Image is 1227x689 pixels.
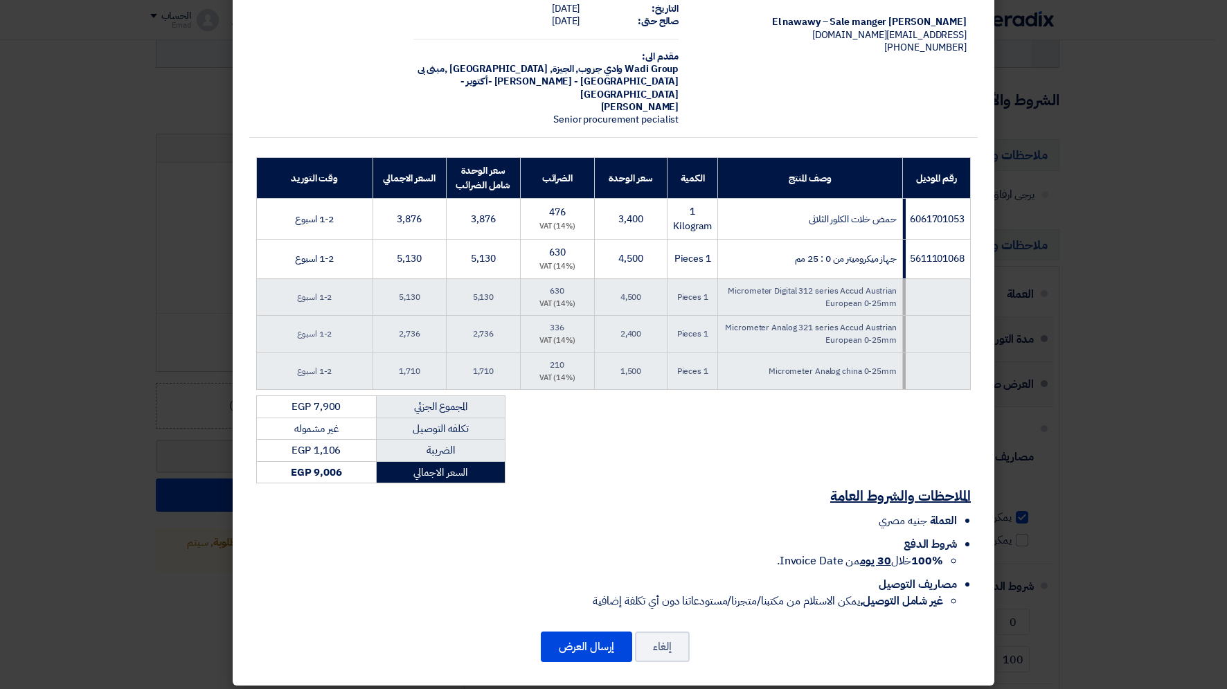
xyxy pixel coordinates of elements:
[575,62,679,76] span: Wadi Group وادي جروب,
[673,204,712,233] span: 1 Kilogram
[376,461,505,483] td: السعر الاجمالي
[553,112,679,127] span: Senior procurement pecialist
[291,465,342,480] strong: EGP 9,006
[830,485,971,506] u: الملاحظات والشروط العامة
[652,1,679,16] strong: التاريخ:
[541,632,632,662] button: إرسال العرض
[549,245,566,260] span: 630
[257,396,377,418] td: EGP 7,900
[902,240,970,279] td: 5611101068
[295,212,334,226] span: 1-2 اسبوع
[795,251,897,266] span: جهاز ميكروميتر من 0 : 25 مم
[902,199,970,240] td: 6061701053
[473,365,494,377] span: 1,710
[373,158,446,199] th: السعر الاجمالي
[860,593,943,609] strong: غير شامل التوصيل,
[879,512,926,529] span: جنيه مصري
[399,328,420,340] span: 2,736
[620,365,642,377] span: 1,500
[471,212,496,226] span: 3,876
[550,285,564,297] span: 630
[884,40,967,55] span: [PHONE_NUMBER]
[769,365,897,377] span: Micrometer Analog china 0-25mm
[549,205,566,220] span: 476
[297,365,332,377] span: 1-2 اسبوع
[618,212,643,226] span: 3,400
[902,158,970,199] th: رقم الموديل
[777,553,943,569] span: خلال من Invoice Date.
[552,1,580,16] span: [DATE]
[809,212,897,226] span: حمض خلات الكلور الثلاثى
[879,576,957,593] span: مصاريف التوصيل
[674,251,711,266] span: 1 Pieces
[376,396,505,418] td: المجموع الجزئي
[677,328,708,340] span: 1 Pieces
[256,593,943,609] li: يمكن الاستلام من مكتبنا/متجرنا/مستودعاتنا دون أي تكلفة إضافية
[725,321,897,346] span: Micrometer Analog 321 series Accud Austrian European 0-25mm
[294,421,339,436] span: غير مشموله
[718,158,903,199] th: وصف المنتج
[526,298,589,310] div: (14%) VAT
[550,359,564,371] span: 210
[620,328,642,340] span: 2,400
[728,285,897,310] span: Micrometer Digital 312 series Accud Austrian European 0-25mm
[701,16,967,28] div: [PERSON_NAME] El nawawy – Sale manger
[292,442,341,458] span: EGP 1,106
[473,291,494,303] span: 5,130
[376,440,505,462] td: الضريبة
[526,221,589,233] div: (14%) VAT
[860,553,890,569] u: 30 يوم
[911,553,943,569] strong: 100%
[399,365,420,377] span: 1,710
[397,251,422,266] span: 5,130
[397,212,422,226] span: 3,876
[668,158,718,199] th: الكمية
[376,418,505,440] td: تكلفه التوصيل
[638,14,679,28] strong: صالح حتى:
[526,335,589,347] div: (14%) VAT
[642,49,679,64] strong: مقدم الى:
[601,100,679,114] span: [PERSON_NAME]
[399,291,420,303] span: 5,130
[677,365,708,377] span: 1 Pieces
[446,158,520,199] th: سعر الوحدة شامل الضرائب
[904,536,957,553] span: شروط الدفع
[552,14,580,28] span: [DATE]
[930,512,957,529] span: العملة
[594,158,667,199] th: سعر الوحدة
[520,158,594,199] th: الضرائب
[297,291,332,303] span: 1-2 اسبوع
[418,62,679,101] span: الجيزة, [GEOGRAPHIC_DATA] ,مبنى بى [GEOGRAPHIC_DATA] - [PERSON_NAME] -أكتوبر - [GEOGRAPHIC_DATA]
[295,251,334,266] span: 1-2 اسبوع
[471,251,496,266] span: 5,130
[812,28,967,42] span: [EMAIL_ADDRESS][DOMAIN_NAME]
[677,291,708,303] span: 1 Pieces
[526,373,589,384] div: (14%) VAT
[526,261,589,273] div: (14%) VAT
[297,328,332,340] span: 1-2 اسبوع
[620,291,642,303] span: 4,500
[618,251,643,266] span: 4,500
[473,328,494,340] span: 2,736
[550,321,564,334] span: 336
[635,632,690,662] button: إلغاء
[257,158,373,199] th: وقت التوريد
